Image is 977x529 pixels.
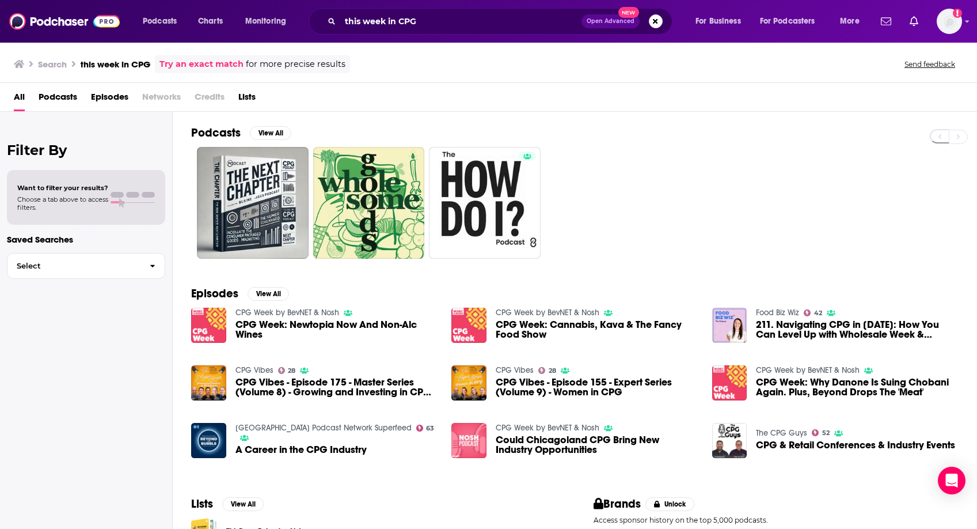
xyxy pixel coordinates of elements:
[191,286,289,301] a: EpisodesView All
[549,368,556,373] span: 28
[451,308,486,343] img: CPG Week: Cannabis, Kava & The Fancy Food Show
[756,377,959,397] a: CPG Week: Why Danone Is Suing Chobani Again. Plus, Beyond Drops The 'Meat'
[901,59,959,69] button: Send feedback
[756,428,807,438] a: The CPG Guys
[191,286,238,301] h2: Episodes
[81,59,150,70] h3: this week in CPG
[7,253,165,279] button: Select
[17,184,108,192] span: Want to filter your results?
[39,88,77,111] a: Podcasts
[245,13,286,29] span: Monitoring
[687,12,755,31] button: open menu
[712,423,747,458] img: CPG & Retail Conferences & Industry Events
[587,18,634,24] span: Open Advanced
[135,12,192,31] button: open menu
[496,308,599,318] a: CPG Week by BevNET & Nosh
[822,430,830,436] span: 52
[937,9,962,34] img: User Profile
[695,13,741,29] span: For Business
[142,88,181,111] span: Networks
[9,10,120,32] img: Podchaser - Follow, Share and Rate Podcasts
[760,13,815,29] span: For Podcasters
[250,126,291,140] button: View All
[235,377,438,397] a: CPG Vibes - Episode 175 - Master Series (Volume 8) - Growing and Investing in CPG Brands
[756,308,799,318] a: Food Biz Wiz
[712,308,747,343] img: 211. Navigating CPG in 2023: How You Can Level Up with Wholesale Week & Project Potluck
[191,365,226,400] img: CPG Vibes - Episode 175 - Master Series (Volume 8) - Growing and Investing in CPG Brands
[804,309,822,316] a: 42
[496,377,698,397] a: CPG Vibes - Episode 155 - Expert Series (Volume 9) - Women in CPG
[191,126,291,140] a: PodcastsView All
[191,12,230,31] a: Charts
[222,497,264,511] button: View All
[812,429,830,436] a: 52
[937,9,962,34] span: Logged in as jwong
[814,311,822,316] span: 42
[581,14,640,28] button: Open AdvancedNew
[7,142,165,158] h2: Filter By
[496,320,698,339] a: CPG Week: Cannabis, Kava & The Fancy Food Show
[91,88,128,111] a: Episodes
[246,58,345,71] span: for more precise results
[235,365,273,375] a: CPG Vibes
[496,365,534,375] a: CPG Vibes
[340,12,581,31] input: Search podcasts, credits, & more...
[905,12,923,31] a: Show notifications dropdown
[594,516,959,524] p: Access sponsor history on the top 5,000 podcasts.
[235,320,438,339] a: CPG Week: Newtopia Now And Non-Alc Wines
[451,365,486,400] a: CPG Vibes - Episode 155 - Expert Series (Volume 9) - Women in CPG
[645,497,694,511] button: Unlock
[618,7,639,18] span: New
[235,445,367,455] a: A Career in the CPG Industry
[496,423,599,433] a: CPG Week by BevNET & Nosh
[195,88,225,111] span: Credits
[832,12,874,31] button: open menu
[752,12,832,31] button: open menu
[278,367,296,374] a: 28
[937,9,962,34] button: Show profile menu
[191,423,226,458] a: A Career in the CPG Industry
[756,365,860,375] a: CPG Week by BevNET & Nosh
[7,234,165,245] p: Saved Searches
[756,320,959,339] span: 211. Navigating CPG in [DATE]: How You Can Level Up with Wholesale Week & Project Potluck
[416,425,435,432] a: 63
[496,435,698,455] a: Could Chicagoland CPG Bring New Industry Opportunities
[938,467,965,494] div: Open Intercom Messenger
[876,12,896,31] a: Show notifications dropdown
[756,440,955,450] a: CPG & Retail Conferences & Industry Events
[451,423,486,458] img: Could Chicagoland CPG Bring New Industry Opportunities
[840,13,860,29] span: More
[143,13,177,29] span: Podcasts
[191,497,264,511] a: ListsView All
[538,367,556,374] a: 28
[235,423,412,433] a: Hillsdale College Podcast Network Superfeed
[238,88,256,111] span: Lists
[288,368,295,373] span: 28
[198,13,223,29] span: Charts
[191,308,226,343] img: CPG Week: Newtopia Now And Non-Alc Wines
[712,365,747,400] img: CPG Week: Why Danone Is Suing Chobani Again. Plus, Beyond Drops The 'Meat'
[14,88,25,111] span: All
[191,497,213,511] h2: Lists
[237,12,301,31] button: open menu
[756,320,959,339] a: 211. Navigating CPG in 2023: How You Can Level Up with Wholesale Week & Project Potluck
[235,308,339,318] a: CPG Week by BevNET & Nosh
[191,126,241,140] h2: Podcasts
[248,287,289,301] button: View All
